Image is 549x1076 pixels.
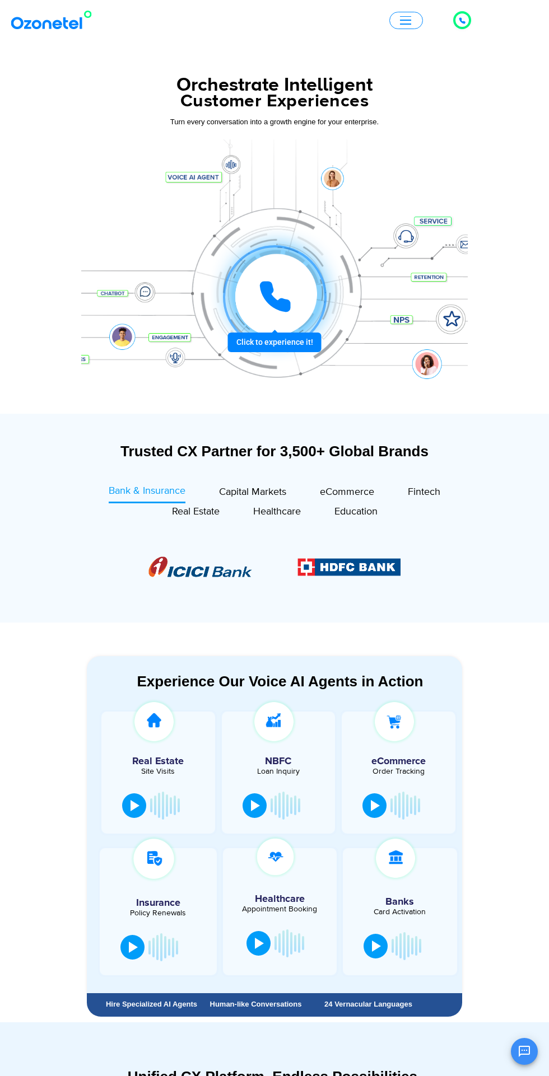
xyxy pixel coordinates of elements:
h5: eCommerce [347,756,450,766]
span: Bank & Insurance [109,485,185,497]
h5: Insurance [105,898,211,908]
h5: Real Estate [107,756,210,766]
div: Hire Specialized AI Agents [104,1000,199,1008]
div: Orchestrate Intelligent [81,76,468,95]
a: Capital Markets [219,484,286,503]
a: Bank & Insurance [109,484,185,503]
a: eCommerce [320,484,374,503]
a: Healthcare [253,503,301,523]
div: Policy Renewals [105,909,211,917]
h5: Banks [348,897,452,907]
div: Appointment Booking [231,905,329,913]
a: Fintech [408,484,440,503]
span: Healthcare [253,506,301,518]
img: Picture9.png [297,558,401,576]
h5: Healthcare [231,894,329,904]
div: Order Tracking [347,768,450,775]
a: Real Estate [172,503,220,523]
button: Open chat [511,1038,538,1065]
div: 2 / 6 [297,558,401,576]
div: Image Carousel [148,549,401,586]
a: Education [334,503,378,523]
div: Card Activation [348,908,452,916]
div: Trusted CX Partner for 3,500+ Global Brands [87,442,462,461]
span: eCommerce [320,486,374,498]
div: 24 Vernacular Languages [318,1000,419,1008]
div: Experience Our Voice AI Agents in Action [98,673,462,690]
div: Site Visits [107,768,210,775]
span: Education [334,506,378,518]
div: Customer Experiences [81,88,468,115]
span: Capital Markets [219,486,286,498]
div: Human-like Conversations [205,1000,306,1008]
h5: NBFC [227,756,330,766]
span: Real Estate [172,506,220,518]
div: Turn every conversation into a growth engine for your enterprise. [81,116,468,128]
img: Picture8.png [148,556,252,577]
div: 1 / 6 [148,556,252,577]
div: Loan Inquiry [227,768,330,775]
span: Fintech [408,486,440,498]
